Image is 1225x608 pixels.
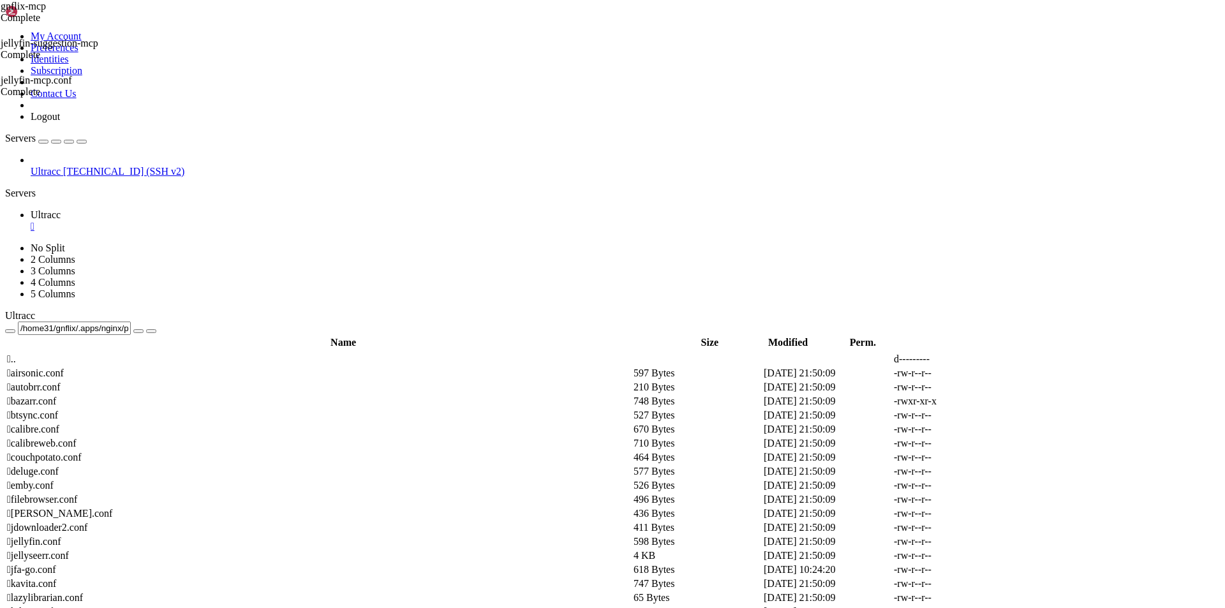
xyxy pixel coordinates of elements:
span: gnflix-mcp [1,1,46,11]
span: jellyfin-mcp.conf [1,75,72,85]
span: jellyfin-suggestion-mcp [1,38,98,48]
div: Complete [1,12,128,24]
div: Complete [1,86,128,98]
div: Complete [1,49,128,61]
